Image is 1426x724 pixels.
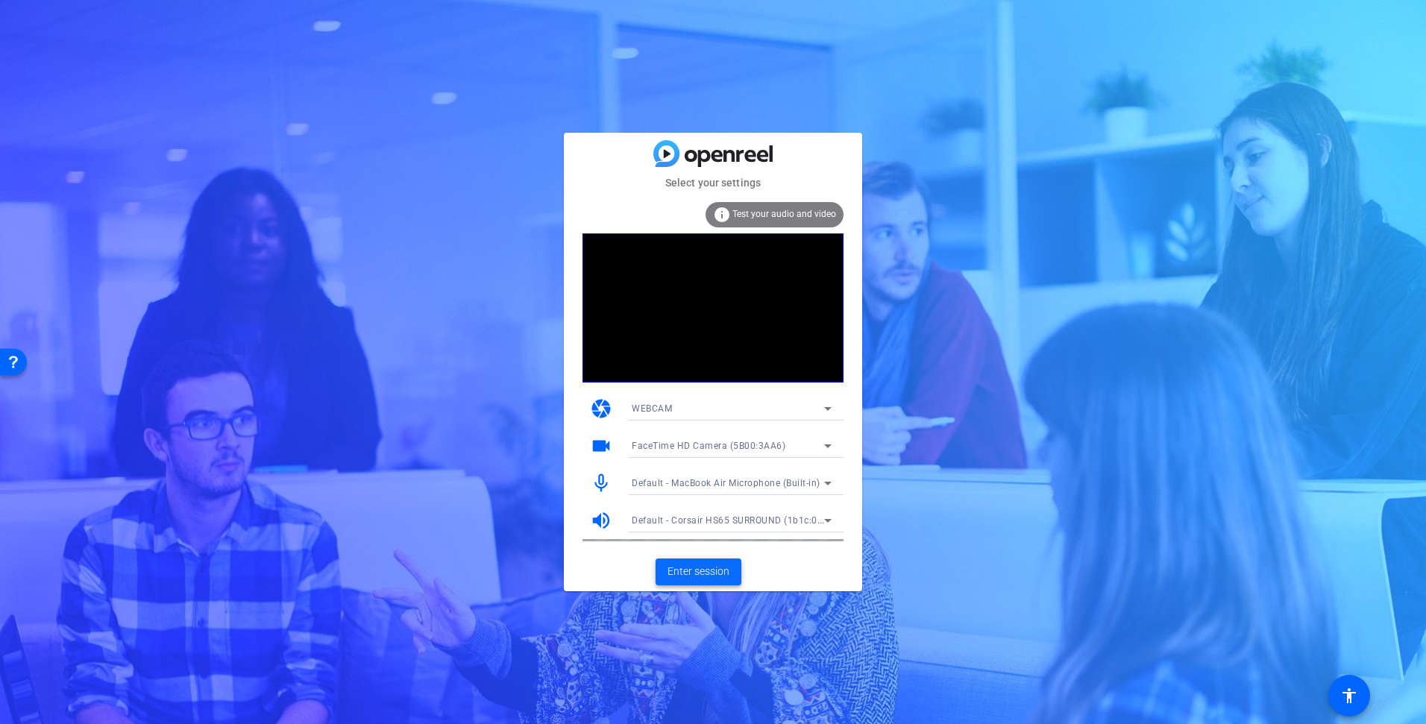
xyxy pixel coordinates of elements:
span: Enter session [668,564,729,579]
span: Test your audio and video [732,209,836,219]
mat-icon: volume_up [590,509,612,532]
mat-icon: accessibility [1340,687,1358,705]
span: WEBCAM [632,403,672,414]
span: FaceTime HD Camera (5B00:3AA6) [632,441,785,451]
mat-icon: info [713,206,731,224]
span: Default - Corsair HS65 SURROUND (1b1c:0a87) [632,514,838,526]
mat-icon: mic_none [590,472,612,494]
span: Default - MacBook Air Microphone (Built-in) [632,478,820,488]
mat-icon: videocam [590,435,612,457]
img: blue-gradient.svg [653,140,773,166]
mat-icon: camera [590,397,612,420]
button: Enter session [656,558,741,585]
mat-card-subtitle: Select your settings [564,174,862,191]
